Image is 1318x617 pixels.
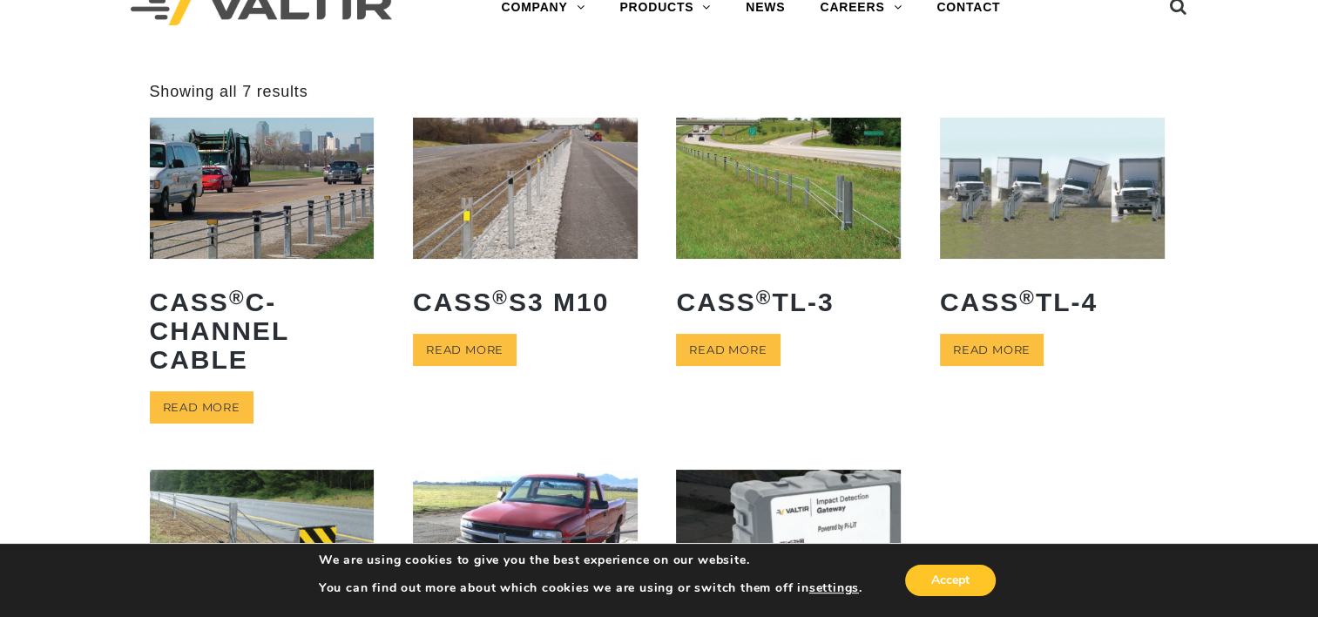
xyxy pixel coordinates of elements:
[940,334,1044,366] a: Read more about “CASS® TL-4”
[492,287,509,308] sup: ®
[676,118,901,329] a: CASS®TL-3
[319,580,862,596] p: You can find out more about which cookies we are using or switch them off in .
[940,275,1165,329] h2: CASS TL-4
[150,118,375,386] a: CASS®C-Channel Cable
[413,118,638,329] a: CASS®S3 M10
[150,82,308,102] p: Showing all 7 results
[676,334,780,366] a: Read more about “CASS® TL-3”
[319,553,862,568] p: We are using cookies to give you the best experience on our website.
[229,287,246,308] sup: ®
[150,391,253,424] a: Read more about “CASS® C-Channel Cable”
[413,334,517,366] a: Read more about “CASS® S3 M10”
[413,275,638,329] h2: CASS S3 M10
[756,287,773,308] sup: ®
[809,580,859,596] button: settings
[940,118,1165,329] a: CASS®TL-4
[676,275,901,329] h2: CASS TL-3
[905,565,996,596] button: Accept
[1019,287,1036,308] sup: ®
[150,275,375,387] h2: CASS C-Channel Cable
